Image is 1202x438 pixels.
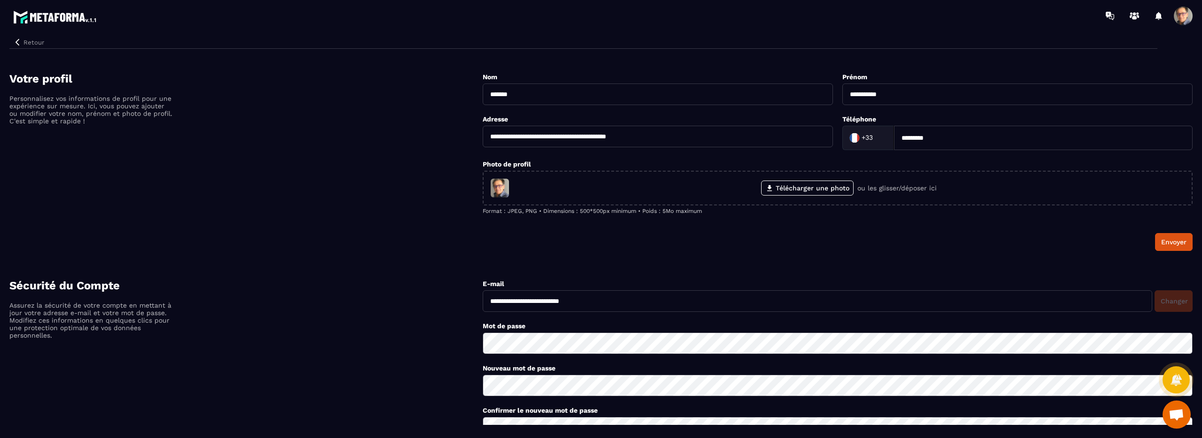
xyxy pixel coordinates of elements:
button: Retour [9,36,48,48]
img: logo [13,8,98,25]
label: Adresse [483,115,508,123]
span: +33 [862,133,873,143]
img: Country Flag [845,128,864,147]
p: ou les glisser/déposer ici [857,184,937,192]
h4: Sécurité du Compte [9,279,483,292]
label: Prénom [842,73,867,81]
button: Envoyer [1155,233,1193,251]
label: E-mail [483,280,504,287]
p: Format : JPEG, PNG • Dimensions : 500*500px minimum • Poids : 5Mo maximum [483,208,1193,214]
label: Confirmer le nouveau mot de passe [483,407,598,414]
p: Personnalisez vos informations de profil pour une expérience sur mesure. Ici, vous pouvez ajouter... [9,95,174,125]
label: Mot de passe [483,322,525,330]
label: Nom [483,73,497,81]
input: Search for option [875,131,884,145]
h4: Votre profil [9,72,483,85]
label: Téléphone [842,115,876,123]
label: Télécharger une photo [761,181,854,196]
label: Photo de profil [483,160,531,168]
label: Nouveau mot de passe [483,364,555,372]
a: Ouvrir le chat [1163,400,1191,429]
p: Assurez la sécurité de votre compte en mettant à jour votre adresse e-mail et votre mot de passe.... [9,302,174,339]
div: Search for option [842,126,894,150]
